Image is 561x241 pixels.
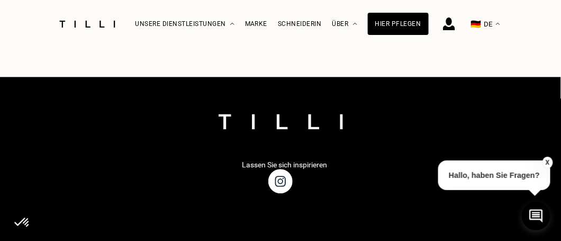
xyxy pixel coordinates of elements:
button: 🇩🇪 DE [466,1,505,48]
div: Über [332,1,357,48]
img: Dropdown-Menü [230,23,234,25]
button: X [542,157,553,168]
img: Instagram-Seite von Tilli, einem Änderungsservice für zu Hause. [268,169,293,193]
p: Lassen Sie sich inspirieren [242,160,327,169]
img: Anmelde-Icon [443,17,455,30]
div: Unsere Dienstleistungen [135,1,234,48]
span: 🇩🇪 [471,19,482,29]
img: logo Tilli [219,114,343,129]
img: menu déroulant [496,23,500,25]
img: Dropdown-Menü Über [353,23,357,25]
img: Tilli Schneiderdienst Logo [56,21,119,28]
a: Hier pflegen [368,13,429,35]
a: Schneiderin [278,20,322,28]
a: Marke [245,20,268,28]
p: Hallo, haben Sie Fragen? [438,160,550,190]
